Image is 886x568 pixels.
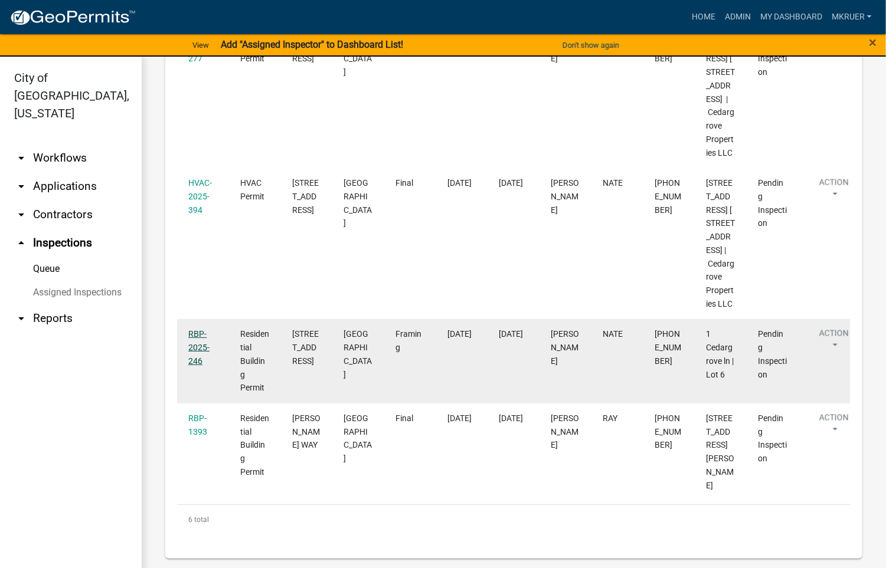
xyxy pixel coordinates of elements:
[551,413,580,450] span: Mike Kruer
[759,178,787,228] span: Pending Inspection
[240,413,269,477] span: Residential Building Permit
[188,329,210,366] a: RBP-2025-246
[14,236,28,250] i: arrow_drop_up
[14,151,28,165] i: arrow_drop_down
[707,27,735,157] span: 5 CEDARGROVE LANE 5 Cedargrove Lane | Cedargrove Properties LLC
[707,329,734,379] span: 1 Cedargrove ln | Lot 6
[655,413,681,450] span: 502-262-0455
[221,39,403,50] strong: Add "Assigned Inspector" to Dashboard List!
[344,178,372,228] span: JEFFERSONVILLE
[499,412,528,425] div: [DATE]
[810,327,858,357] button: Action
[344,413,372,463] span: JEFFERSONVILLE
[810,412,858,441] button: Action
[707,178,735,308] span: 5 CEDARGROVE LANE 5 Cedargrove Lane | Cedargrove Properties LLC
[687,6,720,28] a: Home
[447,329,472,339] span: 08/19/2025
[759,413,787,463] span: Pending Inspection
[603,178,623,188] span: NATE
[499,176,528,190] div: [DATE]
[869,34,877,51] span: ×
[551,27,580,64] span: Mike Kruer
[344,329,372,379] span: JEFFERSONVILLE
[240,178,264,201] span: HVAC Permit
[188,27,213,64] a: PLUM-2025-277
[655,27,681,64] span: 502-296-2555
[395,178,413,188] span: Final
[188,413,207,436] a: RBP-1393
[551,329,580,366] span: Mike Kruer
[14,179,28,193] i: arrow_drop_down
[240,329,269,392] span: Residential Building Permit
[499,327,528,341] div: [DATE]
[603,329,623,339] span: NATE
[655,178,681,215] span: 502-296-2555
[292,178,319,215] span: 5 CEDARGROVE LANE
[395,329,421,352] span: Framing
[603,413,617,423] span: RAY
[447,178,472,188] span: 08/19/2025
[810,176,858,206] button: Action
[177,505,851,534] div: 6 total
[720,6,756,28] a: Admin
[551,178,580,215] span: Mike Kruer
[292,27,319,64] span: 5 CEDARGROVE LANE
[558,35,624,55] button: Don't show again
[14,208,28,222] i: arrow_drop_down
[292,413,321,450] span: BALES WAY
[869,35,877,50] button: Close
[14,311,28,326] i: arrow_drop_down
[827,6,877,28] a: mkruer
[756,6,827,28] a: My Dashboard
[188,178,212,215] a: HVAC-2025-394
[759,329,787,379] span: Pending Inspection
[655,329,681,366] span: 502-296-2555
[240,27,266,64] span: Plumbing Permit
[188,35,214,55] a: View
[292,329,319,366] span: 1 CEDARGROVE LANE
[447,413,472,423] span: 08/19/2025
[395,413,413,423] span: Final
[707,413,735,490] span: 3003 Bales Way | Lot 122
